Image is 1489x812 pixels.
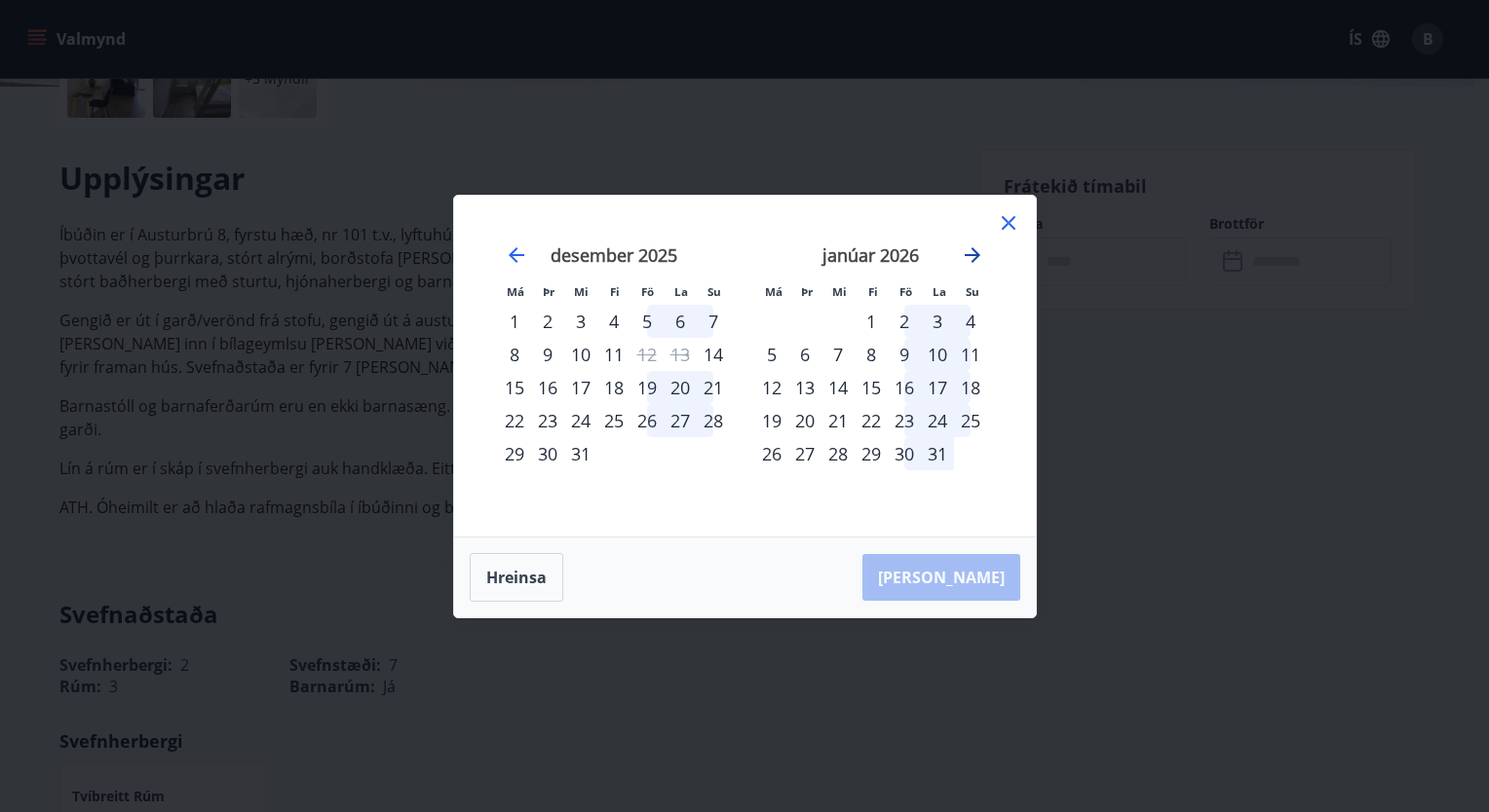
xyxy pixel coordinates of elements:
[697,305,730,338] td: Choose sunnudagur, 7. desember 2025 as your check-in date. It’s available.
[664,404,697,437] td: Choose laugardagur, 27. desember 2025 as your check-in date. It’s available.
[498,437,531,470] td: Choose mánudagur, 29. desember 2025 as your check-in date. It’s available.
[597,371,630,404] td: Choose fimmtudagur, 18. desember 2025 as your check-in date. It’s available.
[821,338,855,371] div: 7
[888,371,921,404] td: Choose föstudagur, 16. janúar 2026 as your check-in date. It’s available.
[821,437,855,470] div: 28
[664,371,697,404] td: Choose laugardagur, 20. desember 2025 as your check-in date. It’s available.
[855,371,888,404] div: 15
[498,371,531,404] td: Choose mánudagur, 15. desember 2025 as your check-in date. It’s available.
[507,284,524,299] small: Má
[954,371,987,404] td: Choose sunnudagur, 18. janúar 2026 as your check-in date. It’s available.
[821,404,855,437] td: Choose miðvikudagur, 21. janúar 2026 as your check-in date. It’s available.
[697,371,730,404] td: Choose sunnudagur, 21. desember 2025 as your check-in date. It’s available.
[498,305,531,338] div: 1
[832,284,847,299] small: Mi
[755,404,788,437] div: 19
[755,371,788,404] div: 12
[921,305,954,338] div: 3
[498,338,531,371] div: 8
[801,284,813,299] small: Þr
[664,371,697,404] div: 20
[564,338,597,371] div: 10
[531,371,564,404] td: Choose þriðjudagur, 16. desember 2025 as your check-in date. It’s available.
[477,219,1012,513] div: Calendar
[788,371,821,404] div: 13
[888,371,921,404] div: 16
[921,437,954,470] div: 31
[821,371,855,404] td: Choose miðvikudagur, 14. janúar 2026 as your check-in date. It’s available.
[821,338,855,371] td: Choose miðvikudagur, 7. janúar 2026 as your check-in date. It’s available.
[674,284,688,299] small: La
[498,404,531,437] div: 22
[664,305,697,338] td: Choose laugardagur, 6. desember 2025 as your check-in date. It’s available.
[531,437,564,470] td: Choose þriðjudagur, 30. desember 2025 as your check-in date. It’s available.
[564,371,597,404] div: 17
[788,404,821,437] div: 20
[630,371,664,404] td: Choose föstudagur, 19. desember 2025 as your check-in date. It’s available.
[531,305,564,338] div: 2
[697,338,730,371] td: Choose sunnudagur, 14. desember 2025 as your check-in date. It’s available.
[498,437,531,470] div: 29
[855,305,888,338] td: Choose fimmtudagur, 1. janúar 2026 as your check-in date. It’s available.
[755,338,788,371] div: 5
[564,404,597,437] div: 24
[498,305,531,338] td: Choose mánudagur, 1. desember 2025 as your check-in date. It’s available.
[564,404,597,437] td: Choose miðvikudagur, 24. desember 2025 as your check-in date. It’s available.
[531,404,564,437] td: Choose þriðjudagur, 23. desember 2025 as your check-in date. It’s available.
[664,404,697,437] div: 27
[821,404,855,437] div: 21
[899,284,912,299] small: Fö
[788,371,821,404] td: Choose þriðjudagur, 13. janúar 2026 as your check-in date. It’s available.
[597,338,630,371] div: 11
[543,284,554,299] small: Þr
[888,338,921,371] div: 9
[597,305,630,338] div: 4
[531,404,564,437] div: 23
[961,243,984,267] div: Move forward to switch to the next month.
[954,305,987,338] td: Choose sunnudagur, 4. janúar 2026 as your check-in date. It’s available.
[954,338,987,371] td: Choose sunnudagur, 11. janúar 2026 as your check-in date. It’s available.
[630,305,664,338] div: 5
[498,338,531,371] td: Choose mánudagur, 8. desember 2025 as your check-in date. It’s available.
[888,305,921,338] td: Choose föstudagur, 2. janúar 2026 as your check-in date. It’s available.
[888,305,921,338] div: 2
[888,437,921,470] td: Choose föstudagur, 30. janúar 2026 as your check-in date. It’s available.
[966,284,979,299] small: Su
[597,404,630,437] td: Choose fimmtudagur, 25. desember 2025 as your check-in date. It’s available.
[788,338,821,371] td: Choose þriðjudagur, 6. janúar 2026 as your check-in date. It’s available.
[630,338,664,371] td: Not available. föstudagur, 12. desember 2025
[470,553,563,602] button: Hreinsa
[597,305,630,338] td: Choose fimmtudagur, 4. desember 2025 as your check-in date. It’s available.
[531,338,564,371] div: 9
[933,284,946,299] small: La
[765,284,783,299] small: Má
[888,404,921,437] div: 23
[641,284,654,299] small: Fö
[564,437,597,470] div: 31
[531,437,564,470] div: 30
[921,404,954,437] td: Choose laugardagur, 24. janúar 2026 as your check-in date. It’s available.
[888,338,921,371] td: Choose föstudagur, 9. janúar 2026 as your check-in date. It’s available.
[788,437,821,470] div: 27
[954,305,987,338] div: 4
[630,371,664,404] div: 19
[921,404,954,437] div: 24
[564,437,597,470] td: Choose miðvikudagur, 31. desember 2025 as your check-in date. It’s available.
[788,404,821,437] td: Choose þriðjudagur, 20. janúar 2026 as your check-in date. It’s available.
[564,305,597,338] td: Choose miðvikudagur, 3. desember 2025 as your check-in date. It’s available.
[954,404,987,437] div: 25
[697,338,730,371] div: Aðeins innritun í boði
[564,338,597,371] td: Choose miðvikudagur, 10. desember 2025 as your check-in date. It’s available.
[888,437,921,470] div: 30
[531,371,564,404] div: 16
[597,338,630,371] td: Choose fimmtudagur, 11. desember 2025 as your check-in date. It’s available.
[821,437,855,470] td: Choose miðvikudagur, 28. janúar 2026 as your check-in date. It’s available.
[855,437,888,470] td: Choose fimmtudagur, 29. janúar 2026 as your check-in date. It’s available.
[597,371,630,404] div: 18
[630,305,664,338] td: Choose föstudagur, 5. desember 2025 as your check-in date. It’s available.
[697,404,730,437] td: Choose sunnudagur, 28. desember 2025 as your check-in date. It’s available.
[630,404,664,437] div: 26
[531,305,564,338] td: Choose þriðjudagur, 2. desember 2025 as your check-in date. It’s available.
[921,305,954,338] td: Choose laugardagur, 3. janúar 2026 as your check-in date. It’s available.
[564,305,597,338] div: 3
